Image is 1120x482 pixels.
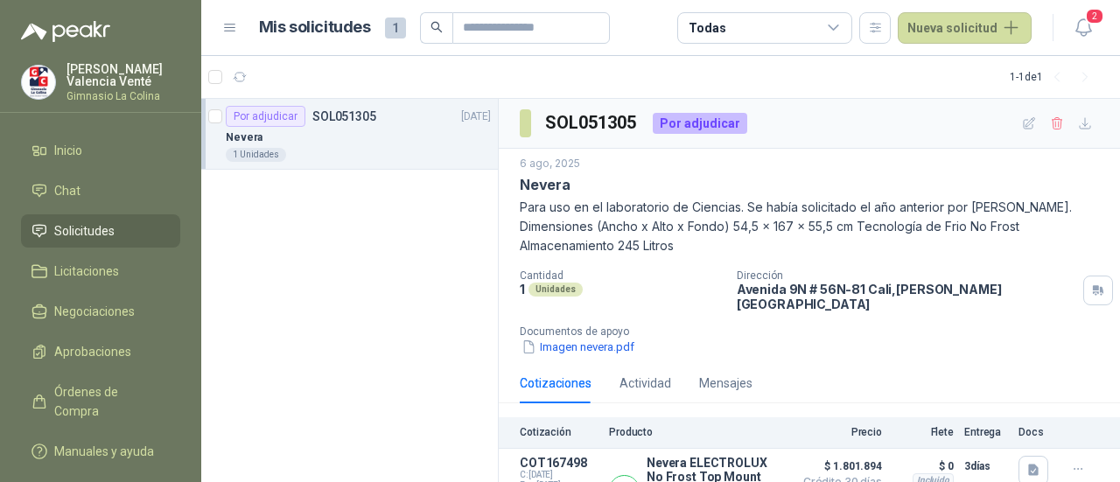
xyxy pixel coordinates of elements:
a: Manuales y ayuda [21,435,180,468]
span: Solicitudes [54,221,115,241]
div: Cotizaciones [520,374,591,393]
p: 3 días [964,456,1008,477]
span: Manuales y ayuda [54,442,154,461]
p: Cantidad [520,269,723,282]
p: Nevera [520,176,570,194]
img: Logo peakr [21,21,110,42]
span: $ 1.801.894 [794,456,882,477]
p: Gimnasio La Colina [66,91,180,101]
span: Licitaciones [54,262,119,281]
p: Dirección [737,269,1076,282]
p: [DATE] [461,108,491,125]
h1: Mis solicitudes [259,15,371,40]
p: Cotización [520,426,598,438]
p: 6 ago, 2025 [520,156,580,172]
div: Todas [689,18,725,38]
p: [PERSON_NAME] Valencia Venté [66,63,180,87]
span: 1 [385,17,406,38]
p: 1 [520,282,525,297]
button: 2 [1067,12,1099,44]
p: Entrega [964,426,1008,438]
p: Nevera [226,129,262,146]
p: SOL051305 [312,110,376,122]
span: Aprobaciones [54,342,131,361]
p: Documentos de apoyo [520,325,1113,338]
span: Negociaciones [54,302,135,321]
p: COT167498 [520,456,598,470]
button: Imagen nevera.pdf [520,338,636,356]
p: Para uso en el laboratorio de Ciencias. Se había solicitado el año anterior por [PERSON_NAME]. Di... [520,198,1099,255]
a: Solicitudes [21,214,180,248]
div: Por adjudicar [226,106,305,127]
span: Inicio [54,141,82,160]
a: Negociaciones [21,295,180,328]
p: Docs [1018,426,1053,438]
span: Chat [54,181,80,200]
p: Flete [892,426,954,438]
div: Por adjudicar [653,113,747,134]
p: Producto [609,426,784,438]
a: Por adjudicarSOL051305[DATE] Nevera1 Unidades [201,99,498,170]
p: Precio [794,426,882,438]
h3: SOL051305 [545,109,639,136]
p: Avenida 9N # 56N-81 Cali , [PERSON_NAME][GEOGRAPHIC_DATA] [737,282,1076,311]
span: search [430,21,443,33]
div: Actividad [619,374,671,393]
button: Nueva solicitud [898,12,1032,44]
span: Órdenes de Compra [54,382,164,421]
p: $ 0 [892,456,954,477]
span: C: [DATE] [520,470,598,480]
span: 2 [1085,8,1104,24]
div: 1 - 1 de 1 [1010,63,1099,91]
a: Chat [21,174,180,207]
a: Órdenes de Compra [21,375,180,428]
img: Company Logo [22,66,55,99]
div: 1 Unidades [226,148,286,162]
div: Unidades [528,283,583,297]
a: Aprobaciones [21,335,180,368]
div: Mensajes [699,374,752,393]
a: Inicio [21,134,180,167]
a: Licitaciones [21,255,180,288]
